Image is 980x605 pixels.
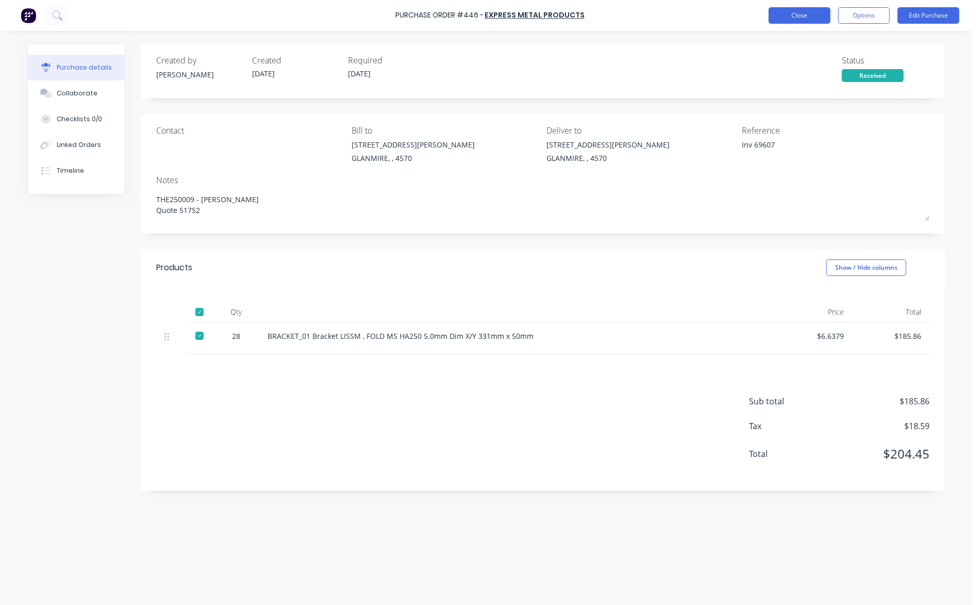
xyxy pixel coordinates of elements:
div: Collaborate [57,89,97,98]
div: Created [252,54,340,67]
div: Timeline [57,166,84,175]
textarea: THE250009 - [PERSON_NAME] Quote 51752 [156,189,929,221]
div: Status [842,54,929,67]
div: Qty [213,302,259,322]
button: Edit Purchase [898,7,959,24]
button: Checklists 0/0 [28,106,125,132]
span: Sub total [749,395,826,407]
button: Show / Hide columns [826,259,906,276]
div: Reference [742,124,929,137]
button: Close [769,7,830,24]
button: Options [838,7,890,24]
div: [STREET_ADDRESS][PERSON_NAME] [547,139,670,150]
button: Linked Orders [28,132,125,158]
div: $185.86 [860,331,921,341]
div: [STREET_ADDRESS][PERSON_NAME] [352,139,475,150]
div: Deliver to [547,124,735,137]
div: Contact [156,124,344,137]
span: Tax [749,420,826,432]
button: Purchase details [28,55,125,80]
div: Checklists 0/0 [57,115,102,124]
div: Created by [156,54,244,67]
div: BRACKET_01 Bracket LISSM , FOLD MS HA250 5.0mm Dim X/Y 331mm x 50mm [268,331,767,341]
span: $18.59 [826,420,929,432]
div: Price [775,302,852,322]
img: Factory [21,8,36,23]
div: GLANMIRE, , 4570 [352,153,475,163]
div: Required [348,54,436,67]
div: Notes [156,174,929,186]
div: 28 [221,331,251,341]
div: $6.6379 [783,331,844,341]
div: Bill to [352,124,539,137]
div: Purchase Order #446 - [395,10,484,21]
div: Purchase details [57,63,112,72]
button: Collaborate [28,80,125,106]
button: Timeline [28,158,125,184]
div: Linked Orders [57,140,101,150]
textarea: Inv 69607 [742,139,871,162]
span: $185.86 [826,395,929,407]
span: Total [749,448,826,460]
div: Total [852,302,929,322]
div: GLANMIRE, , 4570 [547,153,670,163]
div: Products [156,261,192,274]
div: Received [842,69,904,82]
span: $204.45 [826,445,929,463]
div: [PERSON_NAME] [156,69,244,80]
a: Express Metal Products [485,10,585,21]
